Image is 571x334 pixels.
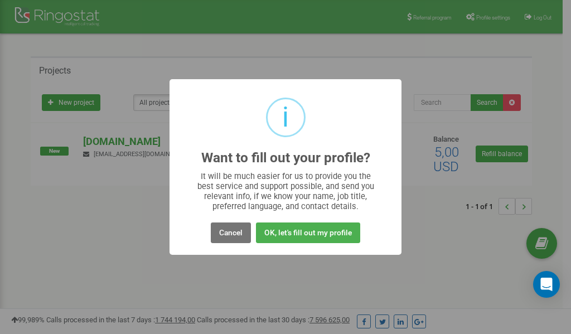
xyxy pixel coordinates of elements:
[533,271,560,298] div: Open Intercom Messenger
[211,222,251,243] button: Cancel
[256,222,360,243] button: OK, let's fill out my profile
[201,151,370,166] h2: Want to fill out your profile?
[282,99,289,135] div: i
[192,171,380,211] div: It will be much easier for us to provide you the best service and support possible, and send you ...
